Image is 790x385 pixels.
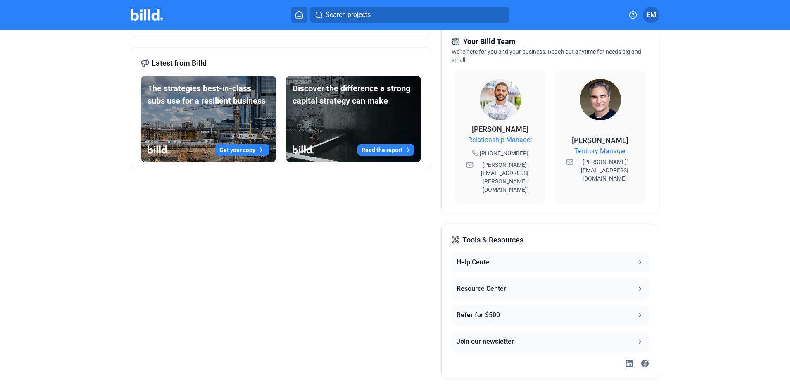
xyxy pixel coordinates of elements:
[357,144,414,156] button: Read the report
[452,48,641,63] span: We're here for you and your business. Reach out anytime for needs big and small!
[310,7,509,23] button: Search projects
[457,284,506,294] div: Resource Center
[452,252,648,272] button: Help Center
[457,310,500,320] div: Refer for $500
[468,135,532,145] span: Relationship Manager
[472,125,528,133] span: [PERSON_NAME]
[457,257,492,267] div: Help Center
[643,7,659,23] button: EM
[462,234,523,246] span: Tools & Resources
[480,149,528,157] span: [PHONE_NUMBER]
[580,79,621,120] img: Territory Manager
[215,144,269,156] button: Get your copy
[457,337,514,347] div: Join our newsletter
[475,161,535,194] span: [PERSON_NAME][EMAIL_ADDRESS][PERSON_NAME][DOMAIN_NAME]
[152,57,207,69] span: Latest from Billd
[293,82,414,107] div: Discover the difference a strong capital strategy can make
[452,332,648,352] button: Join our newsletter
[452,279,648,299] button: Resource Center
[452,305,648,325] button: Refer for $500
[572,136,628,145] span: [PERSON_NAME]
[575,158,635,183] span: [PERSON_NAME][EMAIL_ADDRESS][DOMAIN_NAME]
[131,9,163,21] img: Billd Company Logo
[326,10,371,20] span: Search projects
[480,79,521,120] img: Relationship Manager
[647,10,656,20] span: EM
[574,146,626,156] span: Territory Manager
[463,36,516,48] span: Your Billd Team
[148,82,269,107] div: The strategies best-in-class subs use for a resilient business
